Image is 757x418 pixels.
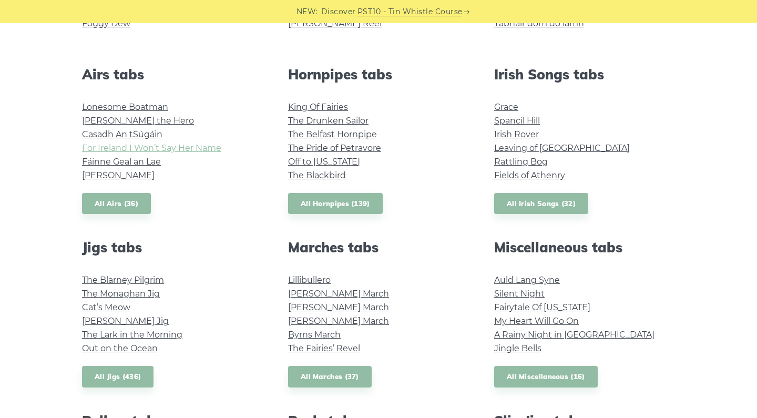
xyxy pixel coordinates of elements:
[82,275,164,285] a: The Blarney Pilgrim
[82,18,130,28] a: Foggy Dew
[288,170,346,180] a: The Blackbird
[82,302,130,312] a: Cat’s Meow
[82,239,263,256] h2: Jigs tabs
[494,116,540,126] a: Spancil Hill
[82,343,158,353] a: Out on the Ocean
[82,316,169,326] a: [PERSON_NAME] Jig
[288,343,360,353] a: The Fairies’ Revel
[82,330,182,340] a: The Lark in the Morning
[494,302,590,312] a: Fairytale Of [US_STATE]
[288,193,383,215] a: All Hornpipes (139)
[357,6,463,18] a: PST10 - Tin Whistle Course
[494,18,584,28] a: Tabhair dom do lámh
[82,143,221,153] a: For Ireland I Won’t Say Her Name
[494,143,630,153] a: Leaving of [GEOGRAPHIC_DATA]
[288,129,377,139] a: The Belfast Hornpipe
[288,275,331,285] a: Lillibullero
[288,102,348,112] a: King Of Fairies
[82,366,154,388] a: All Jigs (436)
[82,289,160,299] a: The Monaghan Jig
[321,6,356,18] span: Discover
[494,66,675,83] h2: Irish Songs tabs
[82,129,162,139] a: Casadh An tSúgáin
[494,193,588,215] a: All Irish Songs (32)
[494,289,545,299] a: Silent Night
[288,143,381,153] a: The Pride of Petravore
[288,366,372,388] a: All Marches (37)
[494,343,541,353] a: Jingle Bells
[82,170,155,180] a: [PERSON_NAME]
[494,102,518,112] a: Grace
[494,129,539,139] a: Irish Rover
[82,66,263,83] h2: Airs tabs
[288,239,469,256] h2: Marches tabs
[494,157,548,167] a: Rattling Bog
[494,170,565,180] a: Fields of Athenry
[82,102,168,112] a: Lonesome Boatman
[494,330,654,340] a: A Rainy Night in [GEOGRAPHIC_DATA]
[82,157,161,167] a: Fáinne Geal an Lae
[288,316,389,326] a: [PERSON_NAME] March
[82,116,194,126] a: [PERSON_NAME] the Hero
[494,316,579,326] a: My Heart Will Go On
[288,157,360,167] a: Off to [US_STATE]
[296,6,318,18] span: NEW:
[288,302,389,312] a: [PERSON_NAME] March
[288,116,369,126] a: The Drunken Sailor
[494,366,598,388] a: All Miscellaneous (16)
[288,330,341,340] a: Byrns March
[288,18,382,28] a: [PERSON_NAME] Reel
[494,275,560,285] a: Auld Lang Syne
[288,66,469,83] h2: Hornpipes tabs
[494,239,675,256] h2: Miscellaneous tabs
[82,193,151,215] a: All Airs (36)
[288,289,389,299] a: [PERSON_NAME] March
